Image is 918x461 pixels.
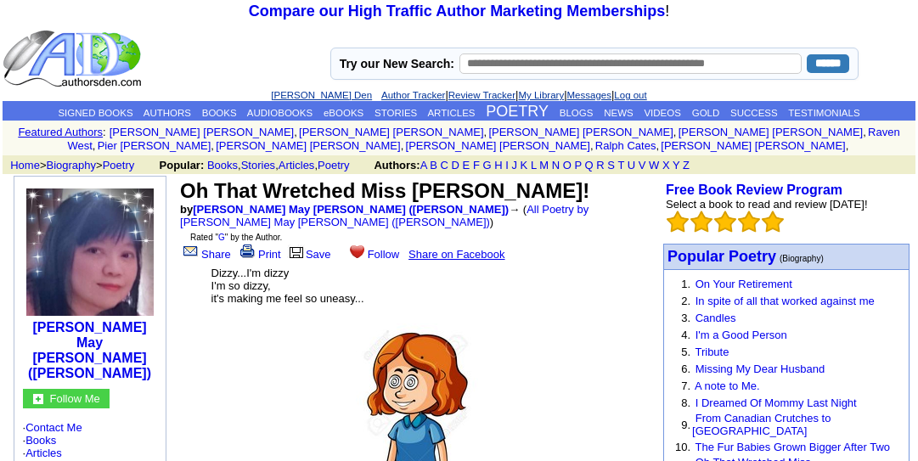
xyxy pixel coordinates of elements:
font: > > [4,159,156,171]
font: : [103,126,106,138]
img: bigemptystars.png [667,211,689,233]
a: I'm a Good Person [696,329,787,341]
a: Save [287,248,331,261]
a: U [628,159,635,171]
b: Authors: [374,159,420,171]
font: 6. [681,363,690,375]
a: Contact Me [25,421,82,434]
font: 8. [681,396,690,409]
a: [PERSON_NAME] May [PERSON_NAME] ([PERSON_NAME]) [28,320,151,380]
font: → ( ) [180,203,589,228]
a: A note to Me. [695,379,760,392]
b: Free Book Review Program [666,183,842,197]
img: bigemptystars.png [690,211,712,233]
a: On Your Retirement [696,278,792,290]
a: eBOOKS [324,108,363,118]
font: , , , [160,159,706,171]
font: 10. [675,441,690,453]
a: G [218,233,225,242]
font: by [180,203,509,216]
a: GOLD [692,108,720,118]
font: Select a book to read and review [DATE]! [666,198,868,211]
a: B [430,159,437,171]
b: Popular: [160,159,205,171]
a: A [420,159,427,171]
a: O [563,159,572,171]
a: POETRY [486,103,549,120]
a: My Library [518,90,564,100]
a: From Canadian Crutches to [GEOGRAPHIC_DATA] [692,412,831,437]
img: 6807.jpg [26,188,154,316]
a: The Fur Babies Grown Bigger After Two [695,441,890,453]
img: bigemptystars.png [738,211,760,233]
a: Pier [PERSON_NAME] [98,139,211,152]
a: BOOKS [202,108,237,118]
a: Biography [47,159,97,171]
a: C [441,159,448,171]
a: [PERSON_NAME] [PERSON_NAME] [488,126,673,138]
img: share_page.gif [183,245,198,258]
a: BLOGS [560,108,594,118]
a: ARTICLES [427,108,475,118]
font: 4. [681,329,690,341]
font: 9. [681,419,690,431]
a: Articles [25,447,62,459]
a: Home [10,159,40,171]
font: (Biography) [780,254,824,263]
font: i [676,128,678,138]
font: i [487,128,488,138]
a: R [596,159,604,171]
font: 3. [681,312,690,324]
font: i [403,142,405,151]
font: 1. [681,278,690,290]
font: 5. [681,346,690,358]
a: Stories [241,159,275,171]
label: Try our New Search: [340,57,454,70]
font: ! [249,3,669,20]
a: Follow [346,248,400,261]
a: Review Tracker [448,90,515,100]
a: Books [25,434,56,447]
a: [PERSON_NAME] May [PERSON_NAME] ([PERSON_NAME]) [193,203,509,216]
a: Follow Me [50,391,100,405]
a: V [639,159,646,171]
a: NEWS [604,108,634,118]
a: Author Tracker [381,90,445,100]
a: M [539,159,549,171]
a: I [505,159,509,171]
a: X [662,159,670,171]
a: N [552,159,560,171]
font: i [214,142,216,151]
font: i [659,142,661,151]
a: J [511,159,517,171]
a: I Dreamed Of Mommy Last Night [696,396,857,409]
a: [PERSON_NAME] [PERSON_NAME] [299,126,483,138]
a: L [531,159,537,171]
a: In spite of all that worked against me [696,295,875,307]
font: Follow Me [50,392,100,405]
a: [PERSON_NAME] [PERSON_NAME] [406,139,590,152]
a: Share [180,248,231,261]
a: [PERSON_NAME] [PERSON_NAME] [110,126,294,138]
font: | | | | [271,88,646,101]
b: Compare our High Traffic Author Marketing Memberships [249,3,665,20]
font: Rated " " by the Author. [190,233,282,242]
a: E [463,159,470,171]
font: Oh That Wretched Miss [PERSON_NAME]! [180,179,589,202]
font: i [594,142,595,151]
img: library.gif [287,245,306,258]
a: Missing My Dear Husband [696,363,825,375]
img: print.gif [240,245,255,258]
a: [PERSON_NAME] [PERSON_NAME] [661,139,845,152]
img: bigemptystars.png [762,211,784,233]
font: i [297,128,299,138]
a: Z [683,159,690,171]
font: i [866,128,868,138]
a: All Poetry by [PERSON_NAME] May [PERSON_NAME] ([PERSON_NAME]) [180,203,589,228]
a: T [617,159,624,171]
font: 2. [681,295,690,307]
a: D [452,159,459,171]
a: TESTIMONIALS [788,108,859,118]
img: bigemptystars.png [714,211,736,233]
